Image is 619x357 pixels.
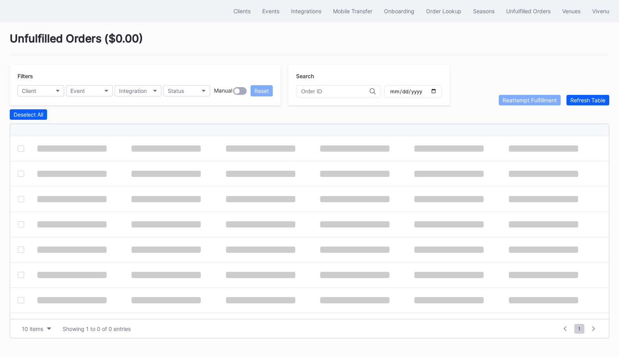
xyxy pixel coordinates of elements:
[378,4,420,18] button: Onboarding
[586,4,615,18] button: Vivenu
[333,8,372,14] div: Mobile Transfer
[251,85,273,96] button: Reset
[566,95,609,105] button: Refresh Table
[296,73,442,79] div: Search
[10,109,47,120] button: Deselect All
[420,4,467,18] button: Order Lookup
[301,88,370,94] input: Order ID
[22,325,43,332] div: 10 items
[285,4,327,18] button: Integrations
[500,4,556,18] button: Unfulfilled Orders
[503,97,557,103] div: Reattempt Fulfillment
[592,8,609,14] div: Vivenu
[14,111,43,118] div: Deselect All
[570,97,605,103] div: Refresh Table
[256,4,285,18] button: Events
[327,4,378,18] button: Mobile Transfer
[473,8,494,14] div: Seasons
[168,87,184,94] div: Status
[291,8,321,14] div: Integrations
[70,87,85,94] div: Event
[18,85,64,96] button: Client
[163,85,210,96] button: Status
[262,8,279,14] div: Events
[66,85,113,96] button: Event
[10,32,609,55] div: Unfulfilled Orders ( $0.00 )
[18,73,273,79] div: Filters
[499,95,561,105] button: Reattempt Fulfillment
[556,4,586,18] button: Venues
[119,87,147,94] div: Integration
[254,87,269,94] div: Reset
[467,4,500,18] button: Seasons
[562,8,580,14] div: Venues
[384,8,414,14] div: Onboarding
[506,8,551,14] div: Unfulfilled Orders
[233,8,251,14] div: Clients
[63,325,131,332] div: Showing 1 to 0 of 0 entries
[18,324,55,334] button: 10 items
[22,87,36,94] div: Client
[115,85,161,96] button: Integration
[426,8,461,14] div: Order Lookup
[228,4,256,18] button: Clients
[214,87,232,95] div: Manual
[574,324,584,334] span: 1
